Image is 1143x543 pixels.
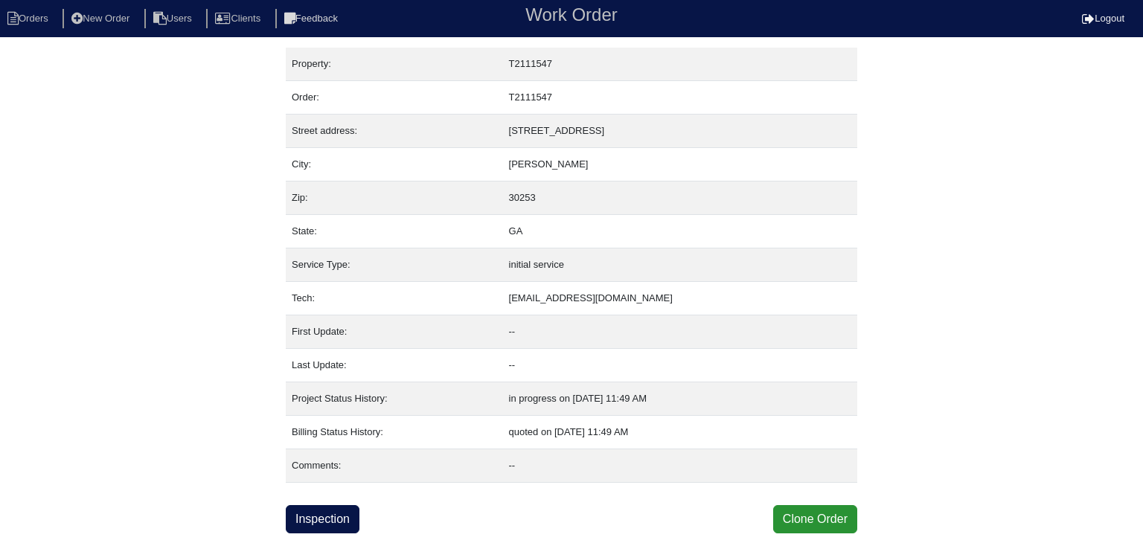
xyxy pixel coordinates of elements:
[503,115,857,148] td: [STREET_ADDRESS]
[286,148,503,181] td: City:
[503,282,857,315] td: [EMAIL_ADDRESS][DOMAIN_NAME]
[286,115,503,148] td: Street address:
[286,349,503,382] td: Last Update:
[286,48,503,81] td: Property:
[144,13,204,24] a: Users
[509,422,851,443] div: quoted on [DATE] 11:49 AM
[286,181,503,215] td: Zip:
[503,48,857,81] td: T2111547
[63,9,141,29] li: New Order
[286,416,503,449] td: Billing Status History:
[503,349,857,382] td: --
[503,449,857,483] td: --
[286,282,503,315] td: Tech:
[144,9,204,29] li: Users
[1082,13,1124,24] a: Logout
[509,388,851,409] div: in progress on [DATE] 11:49 AM
[286,315,503,349] td: First Update:
[286,81,503,115] td: Order:
[286,505,359,533] a: Inspection
[206,9,272,29] li: Clients
[275,9,350,29] li: Feedback
[286,449,503,483] td: Comments:
[773,505,857,533] button: Clone Order
[503,148,857,181] td: [PERSON_NAME]
[206,13,272,24] a: Clients
[63,13,141,24] a: New Order
[503,248,857,282] td: initial service
[503,315,857,349] td: --
[286,248,503,282] td: Service Type:
[503,215,857,248] td: GA
[286,382,503,416] td: Project Status History:
[286,215,503,248] td: State:
[503,81,857,115] td: T2111547
[503,181,857,215] td: 30253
